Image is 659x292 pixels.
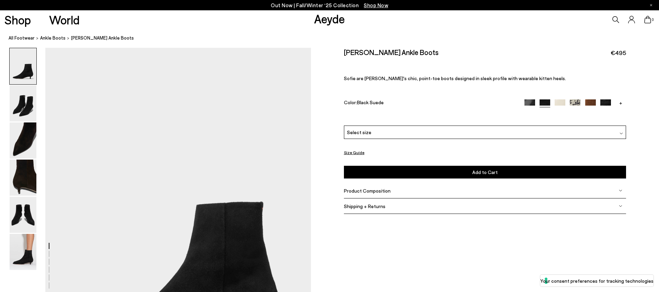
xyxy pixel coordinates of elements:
[10,85,36,121] img: Sofie Suede Ankle Boots - Image 2
[9,29,659,48] nav: breadcrumb
[540,277,654,284] label: Your consent preferences for tracking technologies
[49,14,80,26] a: World
[344,75,566,81] span: Sofie are [PERSON_NAME]'s chic, point-toe boots designed in sleek profile with wearable kitten he...
[472,169,498,175] span: Add to Cart
[314,11,345,26] a: Aeyde
[611,48,626,57] span: €495
[10,234,36,270] img: Sofie Suede Ankle Boots - Image 6
[644,16,651,23] a: 0
[10,160,36,196] img: Sofie Suede Ankle Boots - Image 4
[344,203,385,209] span: Shipping + Returns
[344,48,439,56] h2: [PERSON_NAME] Ankle Boots
[619,189,622,192] img: svg%3E
[651,18,655,22] span: 0
[364,2,388,8] span: Navigate to /collections/new-in
[9,34,35,42] a: All Footwear
[344,99,515,107] div: Color:
[344,148,365,157] button: Size Guide
[540,275,654,286] button: Your consent preferences for tracking technologies
[71,34,134,42] span: [PERSON_NAME] Ankle Boots
[40,34,66,42] a: ankle boots
[40,35,66,41] span: ankle boots
[271,1,388,10] p: Out Now | Fall/Winter ‘25 Collection
[10,48,36,84] img: Sofie Suede Ankle Boots - Image 1
[10,197,36,233] img: Sofie Suede Ankle Boots - Image 5
[615,99,626,106] a: +
[10,122,36,159] img: Sofie Suede Ankle Boots - Image 3
[344,188,391,194] span: Product Composition
[619,204,622,208] img: svg%3E
[620,132,623,135] img: svg%3E
[347,129,371,136] span: Select size
[357,99,384,105] span: Black Suede
[4,14,31,26] a: Shop
[344,166,626,179] button: Add to Cart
